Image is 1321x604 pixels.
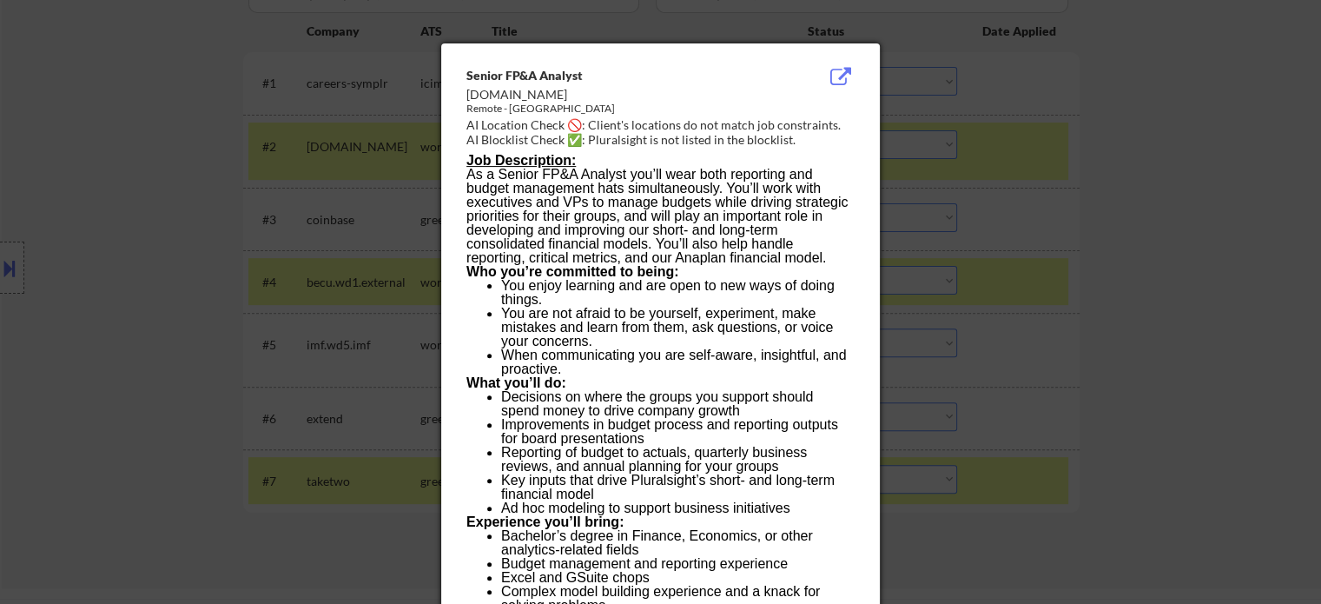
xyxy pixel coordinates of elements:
p: Decisions on where the groups you support should spend money to drive company growth [501,390,854,418]
div: AI Location Check 🚫: Client's locations do not match job constraints. [466,116,862,134]
p: Excel and GSuite chops [501,571,854,585]
b: Who you’re committed to being: [466,264,678,279]
p: As a Senior FP&A Analyst you’ll wear both reporting and budget management hats simultaneously. Yo... [466,168,854,265]
div: AI Blocklist Check ✅: Pluralsight is not listed in the blocklist. [466,131,862,149]
p: Bachelor’s degree in Finance, Economics, or other analytics-related fields [501,529,854,557]
div: Senior FP&A Analyst [466,67,767,84]
p: Budget management and reporting experience [501,557,854,571]
b: Job Description: [466,153,576,168]
p: Ad hoc modeling to support business initiatives [501,501,854,515]
p: You are not afraid to be yourself, experiment, make mistakes and learn from them, ask questions, ... [501,307,854,348]
b: What you’ll do: [466,375,566,390]
p: Improvements in budget process and reporting outputs for board presentations [501,418,854,446]
div: Remote - [GEOGRAPHIC_DATA] [466,102,767,116]
div: [DOMAIN_NAME] [466,86,767,103]
p: Key inputs that drive Pluralsight’s short- and long-term financial model [501,474,854,501]
p: When communicating you are self-aware, insightful, and proactive. [501,348,854,376]
b: Experience you’ll bring: [466,514,624,529]
p: Reporting of budget to actuals, quarterly business reviews, and annual planning for your groups [501,446,854,474]
p: You enjoy learning and are open to new ways of doing things. [501,279,854,307]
